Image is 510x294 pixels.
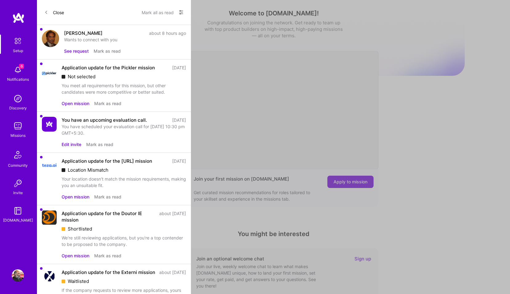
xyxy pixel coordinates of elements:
button: Mark as read [94,100,121,107]
img: teamwork [12,120,24,132]
a: User Avatar [10,269,26,282]
button: See request [64,48,89,54]
img: guide book [12,205,24,217]
div: [PERSON_NAME] [64,30,103,36]
button: Mark as read [94,252,121,259]
img: Company Logo [42,66,57,77]
img: logo [12,12,25,23]
div: Discovery [9,105,27,111]
div: about [DATE] [159,210,186,223]
div: Community [8,162,28,169]
div: [DATE] [172,64,186,71]
div: Invite [13,190,23,196]
button: Edit invite [62,141,81,148]
div: about 8 hours ago [149,30,186,36]
div: Application update for the Pickler mission [62,64,155,71]
img: User Avatar [12,269,24,282]
img: discovery [12,92,24,105]
img: Invite [12,177,24,190]
div: Wants to connect with you [64,36,186,43]
button: Open mission [62,194,89,200]
button: Mark as read [86,141,113,148]
div: about [DATE] [159,269,186,276]
img: Company Logo [42,158,57,173]
img: Company Logo [42,210,57,225]
button: Open mission [62,100,89,107]
div: Application update for the [URL] mission [62,158,152,164]
div: You have an upcoming evaluation call. [62,117,147,123]
div: Setup [13,47,23,54]
div: [DATE] [172,158,186,164]
button: Open mission [62,252,89,259]
img: Community [10,147,25,162]
div: Application update for the Externi mission [62,269,155,276]
div: You meet all requirements for this mission, but other candidates were more competitive or better ... [62,82,186,95]
img: setup [11,35,24,47]
button: Mark as read [94,48,121,54]
button: Mark all as read [142,7,174,17]
img: Company Logo [42,117,57,132]
div: Your location doesn't match the mission requirements, making you an unsuitable fit. [62,176,186,189]
div: Location Mismatch [62,167,186,173]
div: [DOMAIN_NAME] [3,217,33,223]
div: [DATE] [172,117,186,123]
button: Close [44,7,64,17]
div: Shortlisted [62,226,186,232]
div: Application update for the Doutor IE mission [62,210,156,223]
div: Not selected [62,73,186,80]
div: We're still reviewing applications, but you're a top contender to be proposed to the company. [62,235,186,247]
img: user avatar [42,30,59,47]
button: Mark as read [94,194,121,200]
div: Waitlisted [62,278,186,284]
img: Company Logo [44,271,55,282]
div: You have scheduled your evaluation call for [DATE] 10:30 pm GMT+5:30. [62,123,186,136]
div: Missions [10,132,26,139]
